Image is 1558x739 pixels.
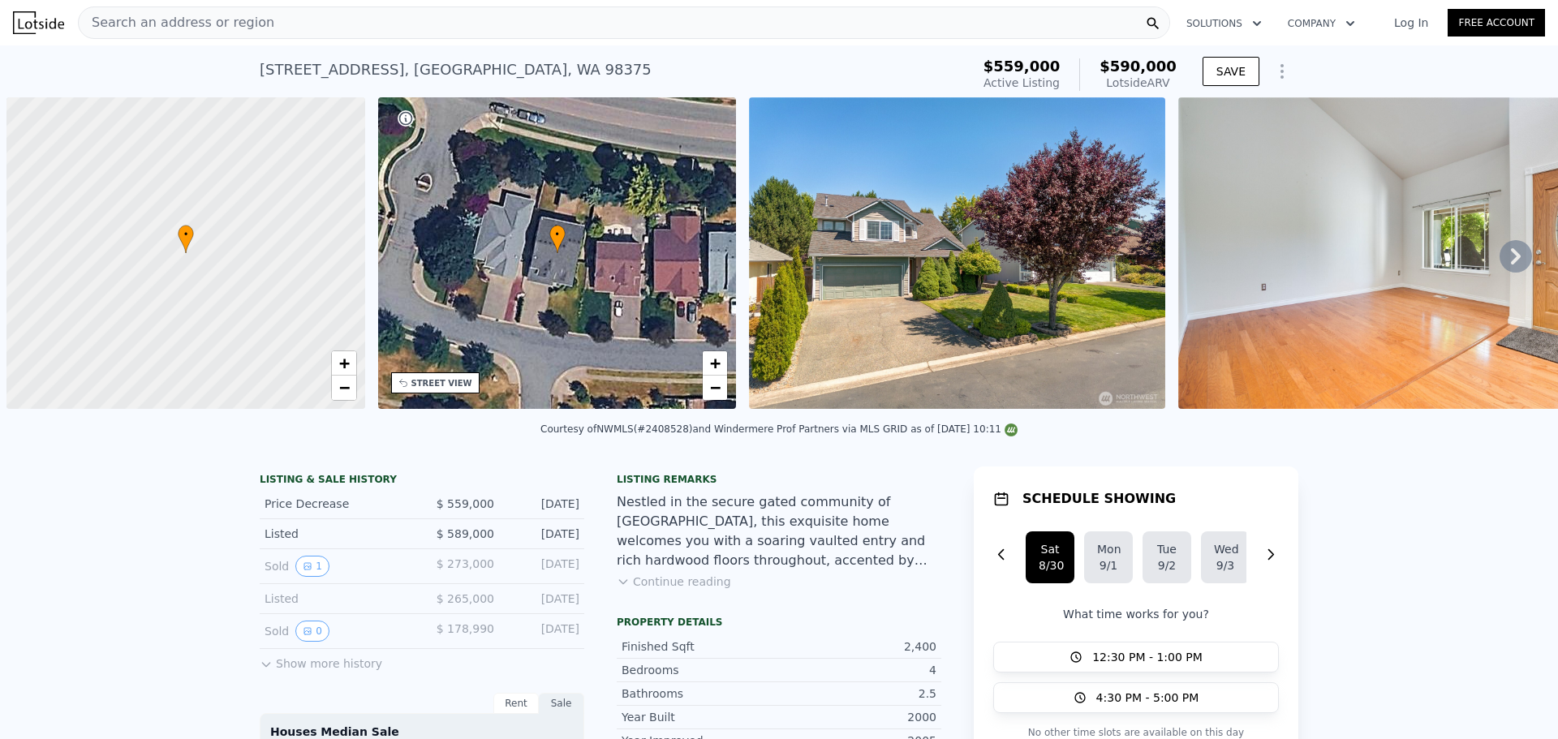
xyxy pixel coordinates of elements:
[703,376,727,400] a: Zoom out
[507,591,579,607] div: [DATE]
[507,496,579,512] div: [DATE]
[507,621,579,642] div: [DATE]
[332,351,356,376] a: Zoom in
[710,353,721,373] span: +
[79,13,274,32] span: Search an address or region
[437,622,494,635] span: $ 178,990
[265,496,409,512] div: Price Decrease
[993,682,1279,713] button: 4:30 PM - 5:00 PM
[703,351,727,376] a: Zoom in
[549,225,566,253] div: •
[1156,541,1178,557] div: Tue
[1096,690,1199,706] span: 4:30 PM - 5:00 PM
[1022,489,1176,509] h1: SCHEDULE SHOWING
[1039,541,1061,557] div: Sat
[993,606,1279,622] p: What time works for you?
[1039,557,1061,574] div: 8/30
[437,592,494,605] span: $ 265,000
[411,377,472,389] div: STREET VIEW
[617,492,941,570] div: Nestled in the secure gated community of [GEOGRAPHIC_DATA], this exquisite home welcomes you with...
[622,638,779,655] div: Finished Sqft
[617,473,941,486] div: Listing remarks
[1275,9,1368,38] button: Company
[260,58,652,81] div: [STREET_ADDRESS] , [GEOGRAPHIC_DATA] , WA 98375
[260,473,584,489] div: LISTING & SALE HISTORY
[540,423,1018,435] div: Courtesy of NWMLS (#2408528) and Windermere Prof Partners via MLS GRID as of [DATE] 10:11
[265,526,409,542] div: Listed
[993,642,1279,672] button: 12:30 PM - 1:00 PM
[338,353,349,373] span: +
[338,377,349,397] span: −
[265,556,409,577] div: Sold
[437,497,494,510] span: $ 559,000
[749,97,1164,409] img: Sale: 167158643 Parcel: 100780824
[1092,649,1203,665] span: 12:30 PM - 1:00 PM
[779,685,936,702] div: 2.5
[779,709,936,725] div: 2000
[1156,557,1178,574] div: 9/2
[622,685,779,702] div: Bathrooms
[13,11,64,34] img: Lotside
[779,662,936,678] div: 4
[1097,557,1120,574] div: 9/1
[507,526,579,542] div: [DATE]
[622,709,779,725] div: Year Built
[983,58,1061,75] span: $559,000
[1026,531,1074,583] button: Sat8/30
[1100,75,1177,91] div: Lotside ARV
[265,591,409,607] div: Listed
[437,557,494,570] span: $ 273,000
[493,693,539,714] div: Rent
[617,574,731,590] button: Continue reading
[622,662,779,678] div: Bedrooms
[1203,57,1259,86] button: SAVE
[1266,55,1298,88] button: Show Options
[1214,557,1237,574] div: 9/3
[983,76,1060,89] span: Active Listing
[437,527,494,540] span: $ 589,000
[1173,9,1275,38] button: Solutions
[1201,531,1250,583] button: Wed9/3
[1448,9,1545,37] a: Free Account
[265,621,409,642] div: Sold
[1143,531,1191,583] button: Tue9/2
[1100,58,1177,75] span: $590,000
[178,225,194,253] div: •
[295,556,329,577] button: View historical data
[539,693,584,714] div: Sale
[710,377,721,397] span: −
[178,227,194,242] span: •
[1375,15,1448,31] a: Log In
[1084,531,1133,583] button: Mon9/1
[617,616,941,629] div: Property details
[779,638,936,655] div: 2,400
[295,621,329,642] button: View historical data
[260,649,382,672] button: Show more history
[332,376,356,400] a: Zoom out
[507,556,579,577] div: [DATE]
[1097,541,1120,557] div: Mon
[1214,541,1237,557] div: Wed
[549,227,566,242] span: •
[1005,423,1018,436] img: NWMLS Logo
